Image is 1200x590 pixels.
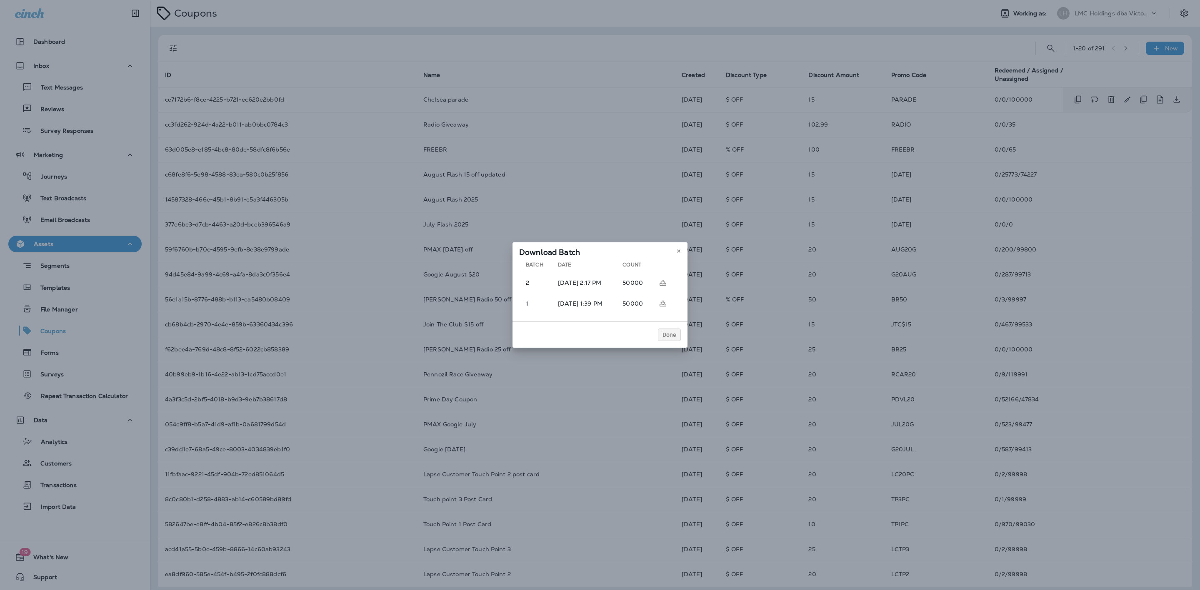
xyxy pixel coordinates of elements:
td: [DATE] 2:17 PM [558,273,622,292]
span: Done [662,332,676,338]
td: 1 [519,294,558,313]
div: Download Batch [512,242,687,260]
td: [DATE] 1:39 PM [558,294,622,313]
button: Done [658,329,681,341]
th: Count [622,261,657,271]
td: 2 [519,273,558,292]
td: 50000 [622,273,657,292]
th: Date [558,261,622,271]
td: 50000 [622,294,657,313]
th: Batch [519,261,558,271]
